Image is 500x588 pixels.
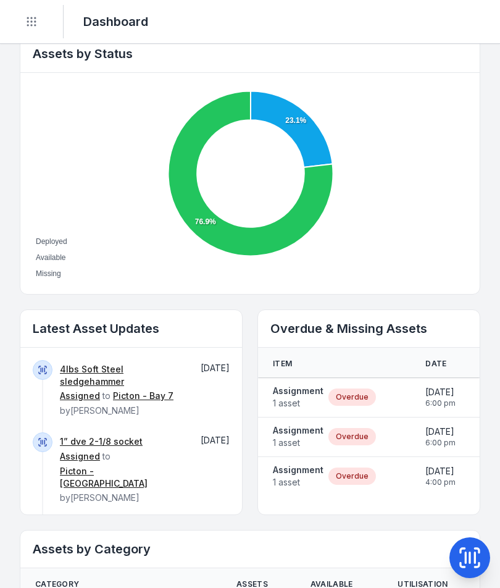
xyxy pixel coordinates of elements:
strong: Assignment [273,424,323,437]
span: Deployed [36,237,67,246]
time: 13/10/2025, 4:00:00 pm [425,465,456,487]
h2: Assets by Status [33,45,467,62]
div: Overdue [328,468,376,485]
span: Date [425,359,446,369]
span: to by [PERSON_NAME] [60,364,183,416]
time: 14/10/2025, 6:00:00 pm [425,386,456,408]
a: Assignment1 asset [273,424,323,449]
span: 1 asset [273,437,323,449]
h2: Overdue & Missing Assets [270,320,467,337]
span: Item [273,359,292,369]
span: 6:00 pm [425,438,456,448]
button: Toggle navigation [20,10,43,33]
span: 1 asset [273,476,323,489]
div: Overdue [328,428,376,445]
h2: Assets by Category [33,540,467,558]
a: Assignment1 asset [273,464,323,489]
span: Missing [36,269,61,278]
time: 14/10/2025, 6:00:00 pm [425,426,456,448]
a: Picton - [GEOGRAPHIC_DATA] [60,465,183,490]
span: to by [PERSON_NAME] [60,436,183,503]
strong: Assignment [273,464,323,476]
a: 4lbs Soft Steel sledgehammer [60,363,183,388]
a: Assigned [60,450,100,463]
span: [DATE] [425,386,456,398]
h2: Dashboard [83,13,148,30]
span: [DATE] [425,465,456,477]
div: Overdue [328,388,376,406]
span: [DATE] [201,435,230,445]
h2: Latest Asset Updates [33,320,230,337]
span: [DATE] [201,363,230,373]
span: 4:00 pm [425,477,456,487]
strong: Assignment [273,385,323,397]
span: 6:00 pm [425,398,456,408]
time: 13/10/2025, 7:22:45 am [201,363,230,373]
span: 1 asset [273,397,323,409]
span: Available [36,253,65,262]
a: Picton - Bay 7 [113,390,173,402]
a: Assignment1 asset [273,385,323,409]
time: 10/10/2025, 2:25:18 pm [201,435,230,445]
a: 1” dve 2-1/8 socket [60,435,143,448]
span: [DATE] [425,426,456,438]
a: Assigned [60,390,100,402]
